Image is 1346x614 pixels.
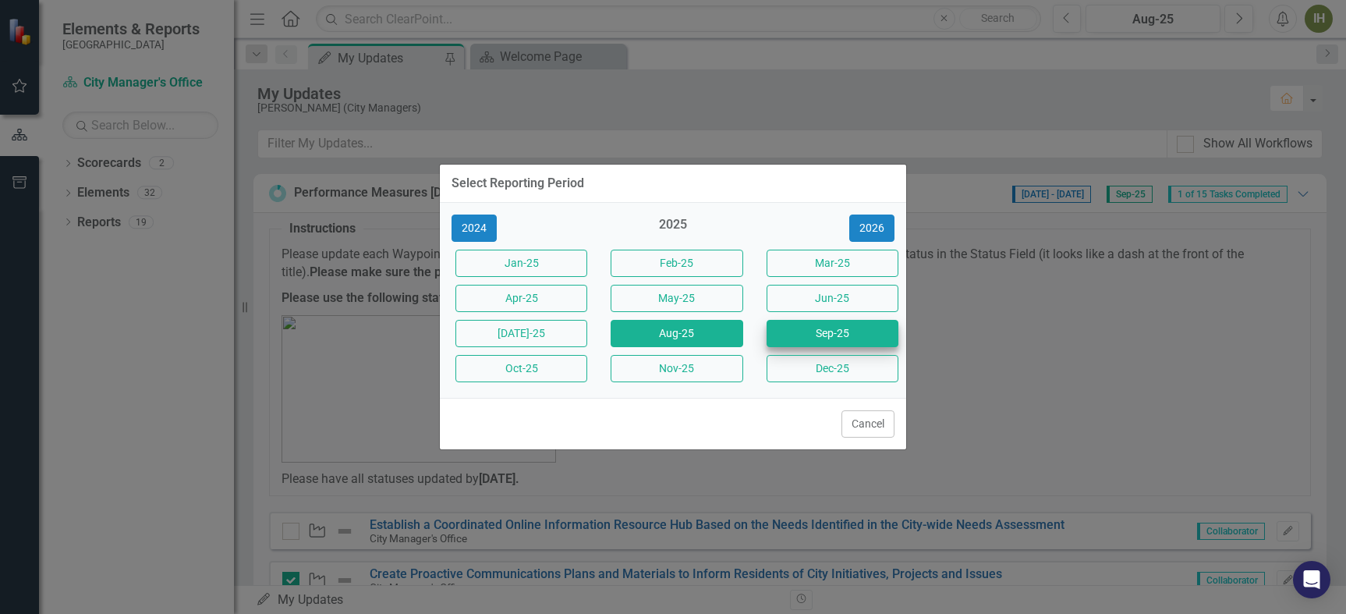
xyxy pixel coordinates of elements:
[1293,561,1330,598] div: Open Intercom Messenger
[611,320,742,347] button: Aug-25
[452,215,497,242] button: 2024
[611,285,742,312] button: May-25
[452,176,584,190] div: Select Reporting Period
[455,355,587,382] button: Oct-25
[841,410,894,438] button: Cancel
[767,355,898,382] button: Dec-25
[611,250,742,277] button: Feb-25
[767,250,898,277] button: Mar-25
[767,320,898,347] button: Sep-25
[767,285,898,312] button: Jun-25
[455,250,587,277] button: Jan-25
[607,216,739,242] div: 2025
[611,355,742,382] button: Nov-25
[455,285,587,312] button: Apr-25
[455,320,587,347] button: [DATE]-25
[849,215,894,242] button: 2026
